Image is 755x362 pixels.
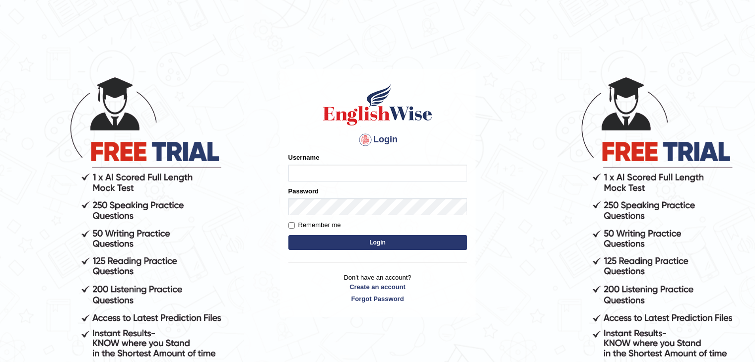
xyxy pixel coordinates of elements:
label: Remember me [288,220,341,230]
input: Remember me [288,222,295,229]
a: Create an account [288,282,467,292]
p: Don't have an account? [288,273,467,303]
label: Password [288,186,319,196]
a: Forgot Password [288,294,467,303]
button: Login [288,235,467,250]
img: Logo of English Wise sign in for intelligent practice with AI [321,82,434,127]
h4: Login [288,132,467,148]
label: Username [288,153,320,162]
